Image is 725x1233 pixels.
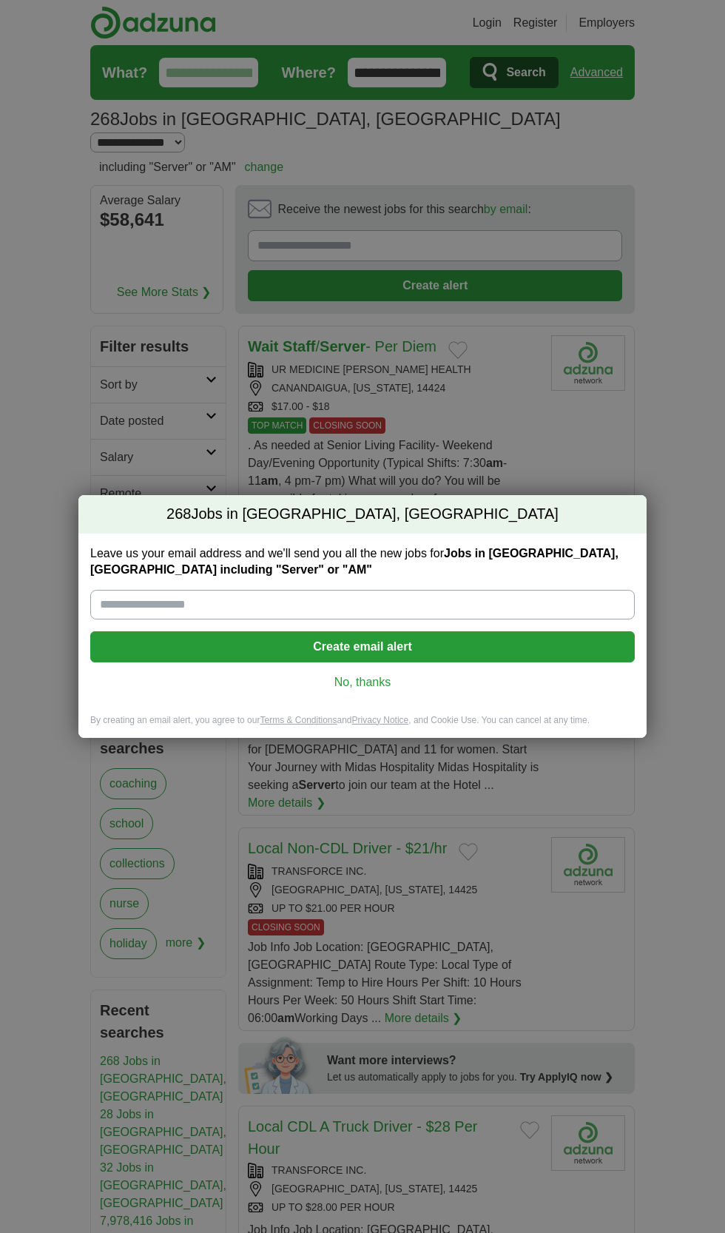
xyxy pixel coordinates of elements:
label: Leave us your email address and we'll send you all the new jobs for [90,545,635,578]
a: Terms & Conditions [260,715,337,725]
span: 268 [166,504,191,525]
a: No, thanks [102,674,623,691]
button: Create email alert [90,631,635,662]
a: Privacy Notice [352,715,409,725]
h2: Jobs in [GEOGRAPHIC_DATA], [GEOGRAPHIC_DATA] [78,495,647,534]
div: By creating an email alert, you agree to our and , and Cookie Use. You can cancel at any time. [78,714,647,739]
strong: Jobs in [GEOGRAPHIC_DATA], [GEOGRAPHIC_DATA] including "Server" or "AM" [90,547,618,576]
